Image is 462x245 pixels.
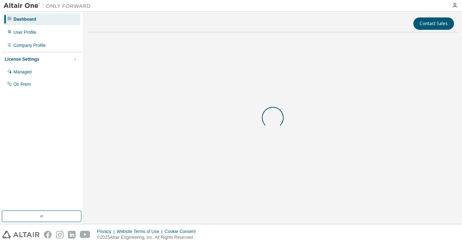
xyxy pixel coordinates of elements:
[13,69,32,75] div: Managed
[68,231,76,238] img: linkedin.svg
[97,229,117,234] div: Privacy
[13,43,46,48] div: Company Profile
[44,231,52,238] img: facebook.svg
[4,2,94,9] img: Altair One
[13,81,31,87] div: On Prem
[2,231,40,238] img: altair_logo.svg
[165,229,200,234] div: Cookie Consent
[97,234,200,241] p: © 2025 Altair Engineering, Inc. All Rights Reserved.
[13,29,36,35] div: User Profile
[13,16,36,22] div: Dashboard
[80,231,90,238] img: youtube.svg
[5,56,39,62] div: License Settings
[117,229,165,234] div: Website Terms of Use
[56,231,64,238] img: instagram.svg
[413,17,454,30] button: Contact Sales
